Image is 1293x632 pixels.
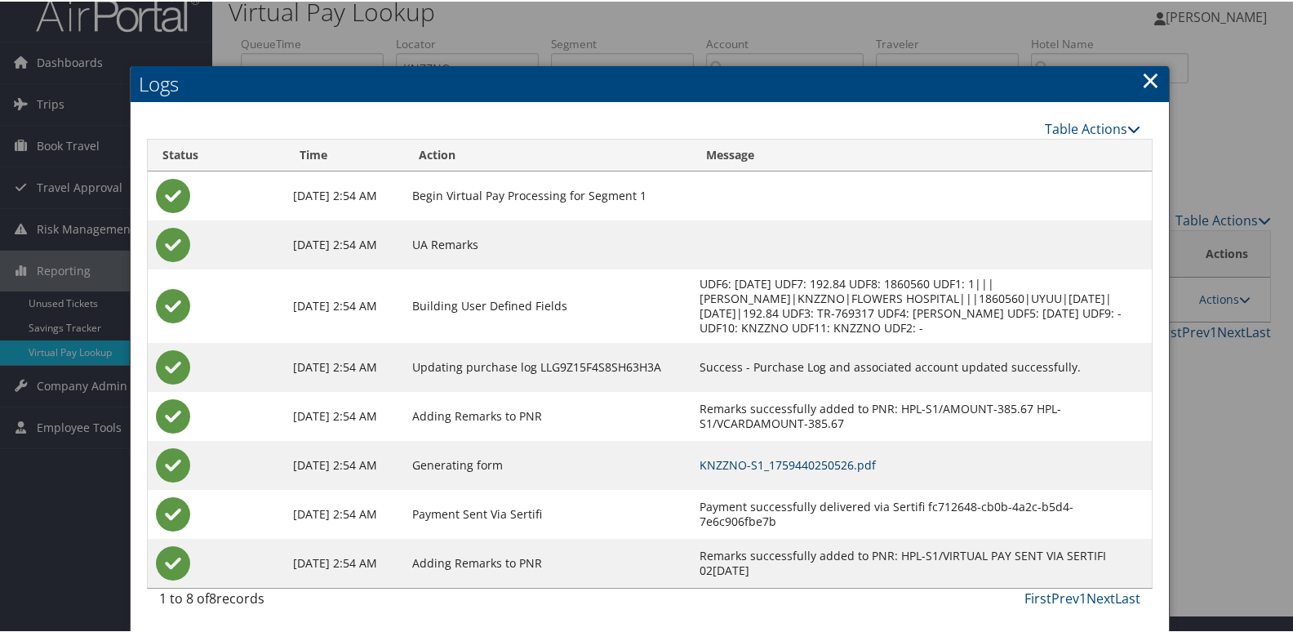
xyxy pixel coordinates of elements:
[404,138,691,170] th: Action: activate to sort column ascending
[691,268,1152,341] td: UDF6: [DATE] UDF7: 192.84 UDF8: 1860560 UDF1: 1|||[PERSON_NAME]|KNZZNO|FLOWERS HOSPITAL|||1860560...
[1141,62,1160,95] a: Close
[691,390,1152,439] td: Remarks successfully added to PNR: HPL-S1/AMOUNT-385.67 HPL-S1/VCARDAMOUNT-385.67
[691,138,1152,170] th: Message: activate to sort column ascending
[691,537,1152,586] td: Remarks successfully added to PNR: HPL-S1/VIRTUAL PAY SENT VIA SERTIFI 02[DATE]
[404,341,691,390] td: Updating purchase log LLG9Z15F4S8SH63H3A
[285,390,405,439] td: [DATE] 2:54 AM
[285,170,405,219] td: [DATE] 2:54 AM
[404,439,691,488] td: Generating form
[404,268,691,341] td: Building User Defined Fields
[700,456,876,471] a: KNZZNO-S1_1759440250526.pdf
[1024,588,1051,606] a: First
[1115,588,1140,606] a: Last
[285,219,405,268] td: [DATE] 2:54 AM
[131,65,1169,100] h2: Logs
[404,219,691,268] td: UA Remarks
[285,341,405,390] td: [DATE] 2:54 AM
[285,488,405,537] td: [DATE] 2:54 AM
[1051,588,1079,606] a: Prev
[1086,588,1115,606] a: Next
[691,488,1152,537] td: Payment successfully delivered via Sertifi fc712648-cb0b-4a2c-b5d4-7e6c906fbe7b
[159,587,386,615] div: 1 to 8 of records
[209,588,216,606] span: 8
[148,138,285,170] th: Status: activate to sort column ascending
[404,488,691,537] td: Payment Sent Via Sertifi
[285,537,405,586] td: [DATE] 2:54 AM
[404,170,691,219] td: Begin Virtual Pay Processing for Segment 1
[404,390,691,439] td: Adding Remarks to PNR
[691,341,1152,390] td: Success - Purchase Log and associated account updated successfully.
[285,138,405,170] th: Time: activate to sort column ascending
[285,268,405,341] td: [DATE] 2:54 AM
[1079,588,1086,606] a: 1
[1045,118,1140,136] a: Table Actions
[285,439,405,488] td: [DATE] 2:54 AM
[404,537,691,586] td: Adding Remarks to PNR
